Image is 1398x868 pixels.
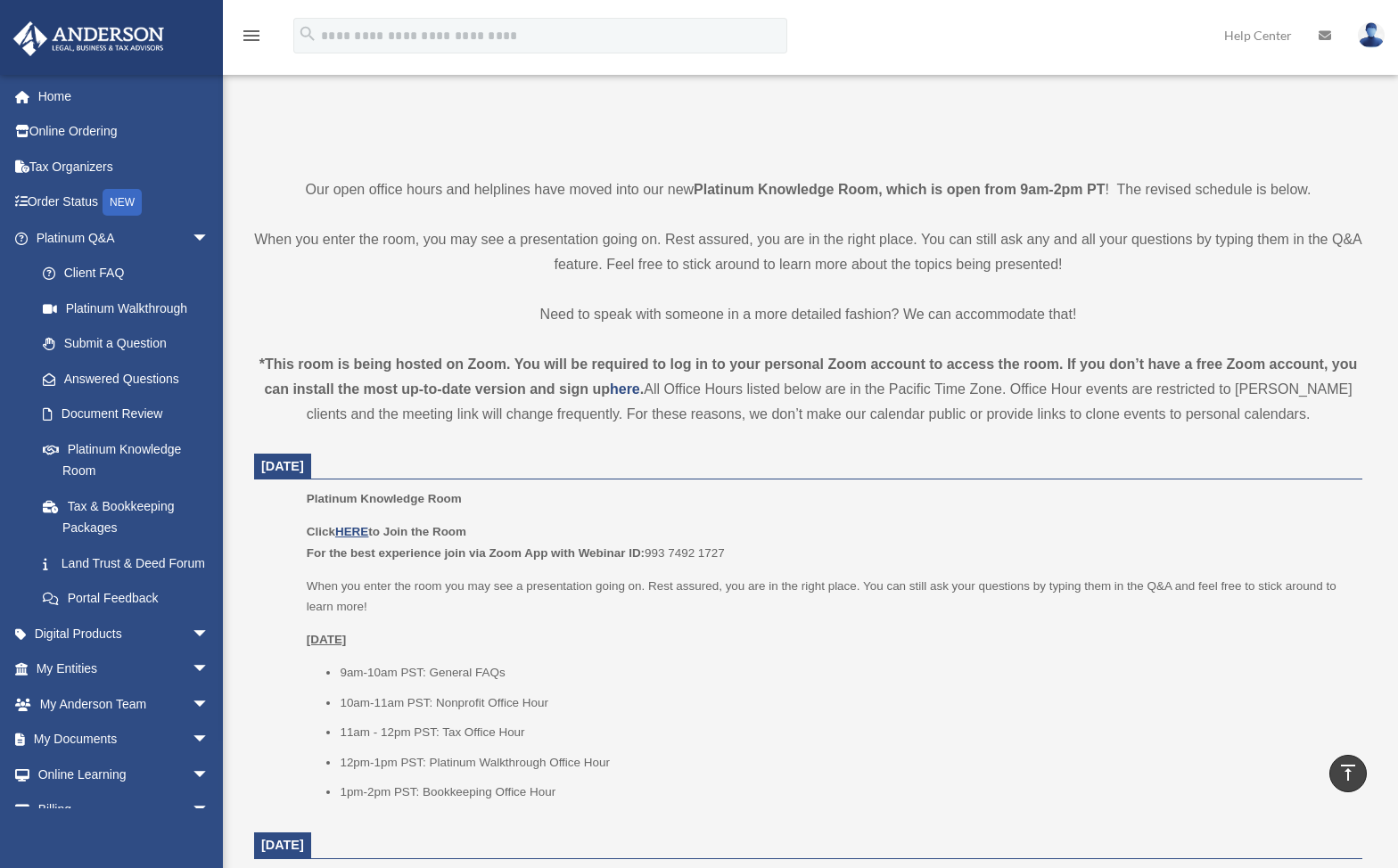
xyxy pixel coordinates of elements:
span: arrow_drop_down [192,686,227,723]
a: Answered Questions [25,361,236,397]
li: 10am-11am PST: Nonprofit Office Hour [340,692,1350,714]
p: Our open office hours and helplines have moved into our new ! The revised schedule is below. [254,177,1362,202]
a: Tax & Bookkeeping Packages [25,488,236,545]
i: vertical_align_top [1337,762,1359,783]
span: arrow_drop_down [192,220,227,257]
a: Platinum Knowledge Room [25,431,227,488]
li: 9am-10am PST: General FAQs [340,662,1350,684]
strong: *This room is being hosted on Zoom. You will be required to log in to your personal Zoom account ... [259,356,1358,397]
b: Click to Join the Room [307,525,466,538]
span: arrow_drop_down [192,722,227,758]
div: NEW [103,189,142,216]
a: Submit a Question [25,326,236,362]
i: search [298,24,317,44]
li: 11am - 12pm PST: Tax Office Hour [340,722,1350,743]
span: arrow_drop_down [192,651,227,688]
p: When you enter the room you may see a presentation going on. Rest assured, you are in the right p... [307,576,1350,618]
a: Order StatusNEW [12,184,236,221]
a: menu [241,31,262,46]
i: menu [241,25,262,46]
u: [DATE] [307,633,347,646]
a: Document Review [25,397,236,432]
img: User Pic [1358,22,1385,48]
a: Digital Productsarrow_drop_down [12,616,236,651]
b: For the best experience join via Zoom App with Webinar ID: [307,546,645,560]
a: here [610,381,640,397]
strong: . [640,381,644,397]
a: My Documentsarrow_drop_down [12,722,236,757]
a: HERE [335,525,368,538]
div: All Office Hours listed below are in the Pacific Time Zone. Office Hour events are restricted to ... [254,352,1362,427]
a: My Anderson Teamarrow_drop_down [12,686,236,722]
p: When you enter the room, you may see a presentation going on. Rest assured, you are in the right ... [254,227,1362,277]
a: Tax Organizers [12,149,236,184]
a: Portal Feedback [25,581,236,617]
p: 993 7492 1727 [307,521,1350,563]
li: 1pm-2pm PST: Bookkeeping Office Hour [340,782,1350,803]
strong: Platinum Knowledge Room, which is open from 9am-2pm PT [694,182,1105,197]
a: My Entitiesarrow_drop_down [12,651,236,687]
a: Client FAQ [25,256,236,291]
a: Land Trust & Deed Forum [25,545,236,581]
a: Online Learningarrow_drop_down [12,757,236,792]
span: [DATE] [261,459,304,473]
a: Online Ordering [12,114,236,150]
a: Home [12,78,236,114]
a: Platinum Q&Aarrow_drop_down [12,220,236,256]
p: Need to speak with someone in a more detailed fashion? We can accommodate that! [254,302,1362,327]
li: 12pm-1pm PST: Platinum Walkthrough Office Hour [340,752,1350,774]
a: Platinum Walkthrough [25,291,236,326]
span: arrow_drop_down [192,757,227,793]
span: [DATE] [261,838,304,852]
img: Anderson Advisors Platinum Portal [8,21,169,56]
span: arrow_drop_down [192,792,227,829]
a: Billingarrow_drop_down [12,792,236,828]
span: arrow_drop_down [192,616,227,652]
span: Platinum Knowledge Room [307,492,462,505]
a: vertical_align_top [1329,755,1367,792]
